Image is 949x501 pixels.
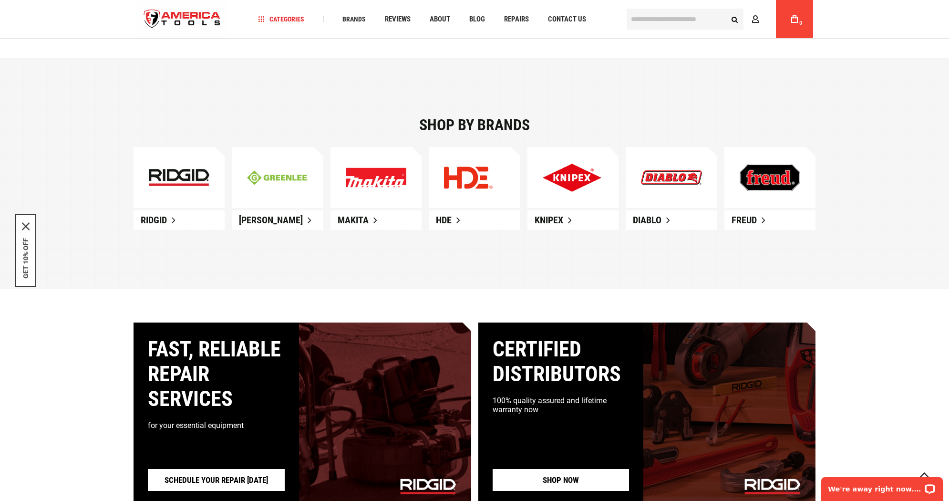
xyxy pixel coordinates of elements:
[149,169,209,186] img: ridgid-mobile.jpg
[500,13,533,26] a: Repairs
[493,469,629,491] a: Shop now
[626,210,717,230] a: Diablo
[232,210,323,230] a: [PERSON_NAME]
[134,210,225,230] a: Ridgid
[385,16,411,23] span: Reviews
[429,210,520,230] a: HDE
[436,214,452,226] span: HDE
[330,147,422,209] a: Explore Our New Products
[799,21,802,26] span: 0
[469,16,485,23] span: Blog
[725,10,743,28] button: Search
[527,210,619,230] a: Knipex
[740,164,800,191] img: Explore Our New Products
[338,214,369,226] span: Makita
[22,223,30,230] button: Close
[330,210,422,230] a: Makita
[141,214,167,226] span: Ridgid
[544,13,590,26] a: Contact Us
[148,469,285,491] a: Schedule your repair [DATE]
[641,170,701,185] img: Explore Our New Products
[22,238,30,279] button: GET 10% OFF
[633,214,661,226] span: Diablo
[239,214,303,226] span: [PERSON_NAME]
[338,13,370,26] a: Brands
[444,167,493,189] img: Explore Our New Products
[148,421,285,430] div: for your essential equipment
[732,214,757,226] span: Freud
[254,13,309,26] a: Categories
[543,164,601,192] img: Explore Our New Products
[535,214,563,226] span: Knipex
[493,396,629,414] div: 100% quality assured and lifetime warranty now
[258,16,304,22] span: Categories
[22,223,30,230] svg: close icon
[148,337,285,411] div: Fast, reliable repair services
[430,16,450,23] span: About
[346,167,406,188] img: Explore Our New Products
[425,13,454,26] a: About
[548,16,586,23] span: Contact Us
[247,170,308,185] img: greenline-mobile.jpg
[136,1,228,37] a: store logo
[527,147,619,209] a: Explore Our New Products
[342,16,366,22] span: Brands
[465,13,489,26] a: Blog
[724,210,815,230] a: Freud
[504,16,529,23] span: Repairs
[724,147,815,209] a: Explore Our New Products
[493,337,629,386] div: Certified distributors
[626,147,717,209] a: Explore Our New Products
[381,13,415,26] a: Reviews
[815,471,949,501] iframe: LiveChat chat widget
[429,147,520,209] a: Explore Our New Products
[136,1,228,37] img: America Tools
[134,117,815,133] div: Shop by brands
